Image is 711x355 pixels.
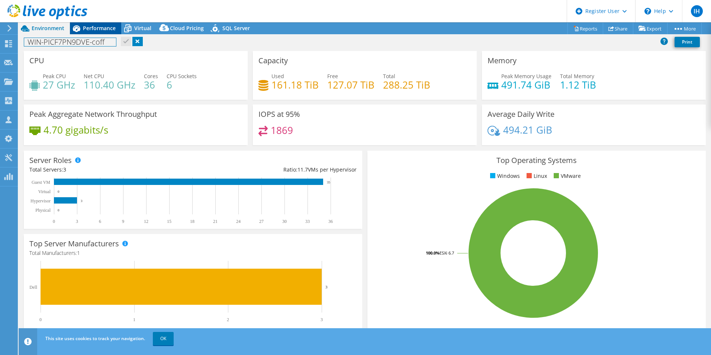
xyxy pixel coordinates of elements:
[30,198,51,204] text: Hypervisor
[83,25,116,32] span: Performance
[282,219,287,224] text: 30
[227,317,229,322] text: 2
[259,219,264,224] text: 27
[190,219,194,224] text: 18
[32,25,64,32] span: Environment
[63,166,66,173] span: 3
[440,250,454,256] tspan: ESXi 6.7
[167,73,197,80] span: CPU Sockets
[29,110,157,118] h3: Peak Aggregate Network Throughput
[45,335,145,342] span: This site uses cookies to track your navigation.
[271,73,284,80] span: Used
[170,25,204,32] span: Cloud Pricing
[44,126,108,134] h4: 4.70 gigabits/s
[39,317,42,322] text: 0
[305,219,310,224] text: 33
[236,219,241,224] text: 24
[560,81,596,89] h4: 1.12 TiB
[153,332,174,345] a: OK
[193,166,357,174] div: Ratio: VMs per Hypervisor
[503,126,552,134] h4: 494.21 GiB
[133,317,135,322] text: 1
[633,23,667,34] a: Export
[488,172,520,180] li: Windows
[167,81,197,89] h4: 6
[328,219,333,224] text: 36
[383,73,395,80] span: Total
[426,250,440,256] tspan: 100.0%
[32,180,50,185] text: Guest VM
[501,73,551,80] span: Peak Memory Usage
[271,81,319,89] h4: 161.18 TiB
[222,25,250,32] span: SQL Server
[24,38,116,46] h1: WIN-PICF7PN9DVE-coff
[58,208,59,212] text: 0
[675,37,700,47] a: Print
[258,57,288,65] h3: Capacity
[560,73,594,80] span: Total Memory
[383,81,430,89] h4: 288.25 TiB
[29,285,37,290] text: Dell
[373,156,700,164] h3: Top Operating Systems
[84,73,104,80] span: Net CPU
[29,240,119,248] h3: Top Server Manufacturers
[321,317,323,322] text: 3
[35,208,51,213] text: Physical
[84,81,135,89] h4: 110.40 GHz
[53,219,55,224] text: 0
[325,285,328,289] text: 3
[327,73,338,80] span: Free
[38,189,51,194] text: Virtual
[297,166,308,173] span: 11.7
[43,73,66,80] span: Peak CPU
[29,156,72,164] h3: Server Roles
[29,57,44,65] h3: CPU
[167,219,171,224] text: 15
[488,110,554,118] h3: Average Daily Write
[43,81,75,89] h4: 27 GHz
[691,5,703,17] span: IH
[29,249,357,257] h4: Total Manufacturers:
[122,219,124,224] text: 9
[501,81,551,89] h4: 491.74 GiB
[144,73,158,80] span: Cores
[488,57,517,65] h3: Memory
[327,81,374,89] h4: 127.07 TiB
[213,219,218,224] text: 21
[567,23,603,34] a: Reports
[603,23,633,34] a: Share
[552,172,581,180] li: VMware
[258,110,300,118] h3: IOPS at 95%
[644,8,651,15] svg: \n
[58,190,59,194] text: 0
[271,126,293,134] h4: 1869
[76,219,78,224] text: 3
[29,166,193,174] div: Total Servers:
[81,199,83,203] text: 3
[327,180,331,184] text: 35
[99,219,101,224] text: 6
[144,219,148,224] text: 12
[144,81,158,89] h4: 36
[525,172,547,180] li: Linux
[134,25,151,32] span: Virtual
[667,23,702,34] a: More
[77,249,80,256] span: 1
